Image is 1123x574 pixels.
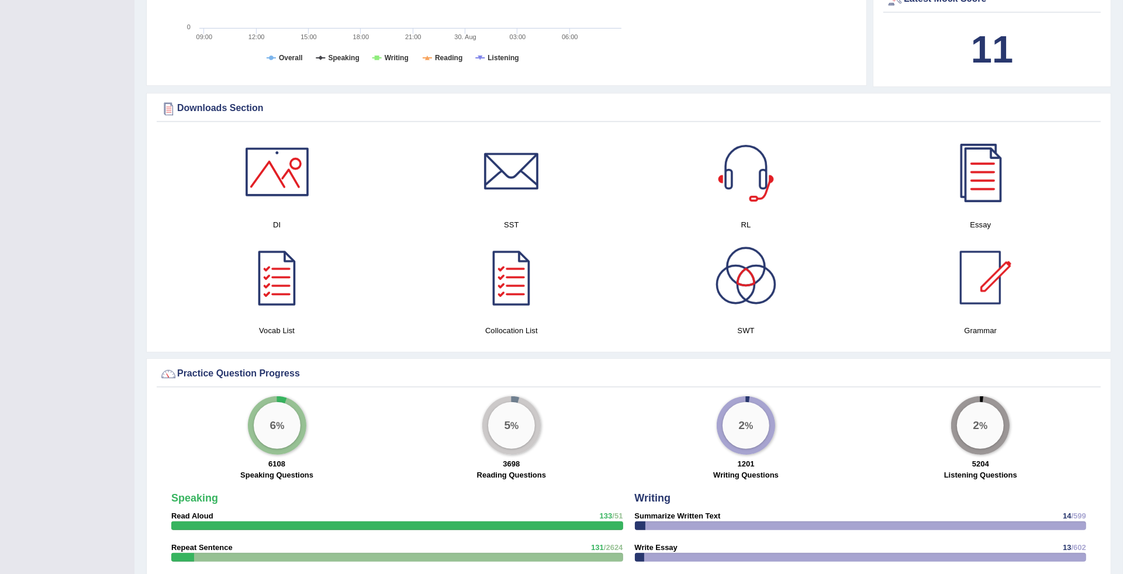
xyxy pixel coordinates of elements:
span: 131 [591,543,604,552]
h4: RL [635,219,858,231]
strong: 1201 [738,459,755,468]
span: /599 [1072,511,1086,520]
h4: SST [400,219,623,231]
label: Writing Questions [713,469,779,480]
h4: DI [165,219,388,231]
div: % [488,402,535,449]
span: /51 [612,511,623,520]
h4: Grammar [869,324,1092,337]
text: 09:00 [196,33,213,40]
tspan: Reading [435,54,462,62]
label: Listening Questions [944,469,1017,480]
h4: Vocab List [165,324,388,337]
big: 2 [973,419,980,432]
big: 2 [739,419,745,432]
span: 133 [600,511,613,520]
div: % [723,402,769,449]
div: % [254,402,300,449]
div: % [957,402,1004,449]
label: Speaking Questions [240,469,313,480]
text: 06:00 [562,33,578,40]
text: 21:00 [405,33,421,40]
h4: Essay [869,219,1092,231]
b: 11 [971,28,1013,71]
strong: Write Essay [635,543,678,552]
tspan: Writing [385,54,409,62]
text: 12:00 [248,33,265,40]
strong: Repeat Sentence [171,543,233,552]
span: /2624 [604,543,623,552]
strong: 5204 [972,459,989,468]
span: 14 [1063,511,1071,520]
h4: SWT [635,324,858,337]
div: Downloads Section [160,100,1098,117]
strong: 3698 [503,459,520,468]
text: 18:00 [353,33,369,40]
div: Practice Question Progress [160,365,1098,383]
text: 15:00 [300,33,317,40]
text: 0 [187,23,191,30]
span: 13 [1063,543,1071,552]
label: Reading Questions [477,469,546,480]
big: 5 [504,419,510,432]
h4: Collocation List [400,324,623,337]
strong: Speaking [171,492,218,504]
text: 03:00 [510,33,526,40]
strong: 6108 [268,459,285,468]
strong: Writing [635,492,671,504]
span: /602 [1072,543,1086,552]
tspan: Listening [488,54,519,62]
tspan: 30. Aug [454,33,476,40]
tspan: Speaking [328,54,359,62]
strong: Summarize Written Text [635,511,721,520]
big: 6 [269,419,276,432]
tspan: Overall [279,54,303,62]
strong: Read Aloud [171,511,213,520]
